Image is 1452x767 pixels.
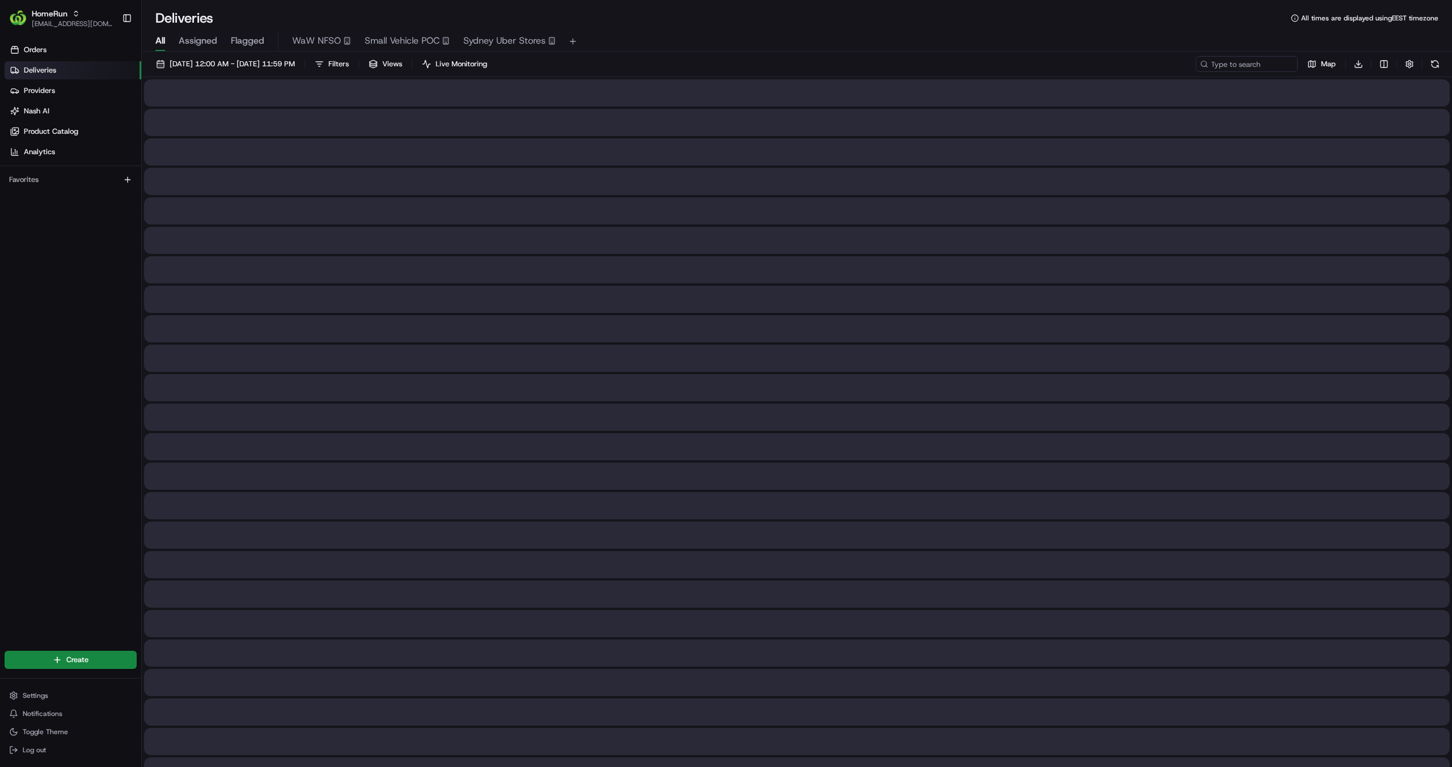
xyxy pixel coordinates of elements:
img: HomeRun [9,9,27,27]
h1: Deliveries [155,9,213,27]
span: Providers [24,86,55,96]
a: Nash AI [5,102,141,120]
button: Views [364,56,407,72]
span: Orders [24,45,47,55]
span: Sydney Uber Stores [463,34,546,48]
a: Analytics [5,143,141,161]
a: Providers [5,82,141,100]
button: Map [1302,56,1341,72]
span: Notifications [23,709,62,718]
button: Refresh [1427,56,1443,72]
span: Map [1321,59,1336,69]
input: Type to search [1196,56,1298,72]
span: Filters [328,59,349,69]
span: Nash AI [24,106,49,116]
button: Filters [310,56,354,72]
span: [DATE] 12:00 AM - [DATE] 11:59 PM [170,59,295,69]
a: Product Catalog [5,122,141,141]
span: Log out [23,745,46,755]
span: Settings [23,691,48,700]
button: HomeRunHomeRun[EMAIL_ADDRESS][DOMAIN_NAME] [5,5,117,32]
button: Settings [5,688,137,704]
button: Live Monitoring [417,56,492,72]
button: [DATE] 12:00 AM - [DATE] 11:59 PM [151,56,300,72]
button: HomeRun [32,8,67,19]
span: Product Catalog [24,126,78,137]
button: Toggle Theme [5,724,137,740]
a: Deliveries [5,61,141,79]
span: Flagged [231,34,264,48]
span: All [155,34,165,48]
button: Create [5,651,137,669]
span: Small Vehicle POC [365,34,440,48]
span: Create [66,655,88,665]
span: WaW NFSO [292,34,341,48]
button: Log out [5,742,137,758]
span: All times are displayed using EEST timezone [1301,14,1438,23]
span: Views [382,59,402,69]
button: Notifications [5,706,137,722]
span: Live Monitoring [436,59,487,69]
button: [EMAIL_ADDRESS][DOMAIN_NAME] [32,19,113,28]
div: Favorites [5,171,137,189]
a: Orders [5,41,141,59]
span: Assigned [179,34,217,48]
span: Deliveries [24,65,56,75]
span: Toggle Theme [23,727,68,736]
span: Analytics [24,147,55,157]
